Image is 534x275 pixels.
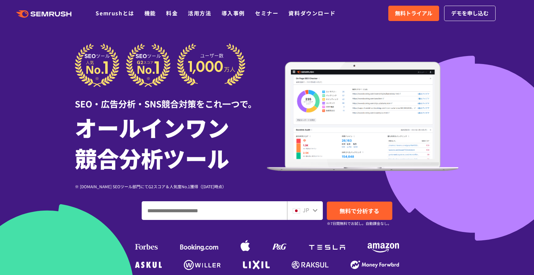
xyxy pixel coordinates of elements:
[142,202,287,220] input: ドメイン、キーワードまたはURLを入力してください
[144,9,156,17] a: 機能
[75,183,267,190] div: ※ [DOMAIN_NAME] SEOツール部門にてG2スコア＆人気度No.1獲得（[DATE]時点）
[188,9,211,17] a: 活用方法
[327,202,392,220] a: 無料で分析する
[75,87,267,110] div: SEO・広告分析・SNS競合対策をこれ一つで。
[451,9,489,18] span: デモを申し込む
[288,9,336,17] a: 資料ダウンロード
[395,9,432,18] span: 無料トライアル
[75,112,267,173] h1: オールインワン 競合分析ツール
[327,220,391,227] small: ※7日間無料でお試し。自動課金なし。
[166,9,178,17] a: 料金
[388,6,439,21] a: 無料トライアル
[96,9,134,17] a: Semrushとは
[222,9,245,17] a: 導入事例
[303,206,309,214] span: JP
[444,6,496,21] a: デモを申し込む
[340,207,379,215] span: 無料で分析する
[255,9,278,17] a: セミナー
